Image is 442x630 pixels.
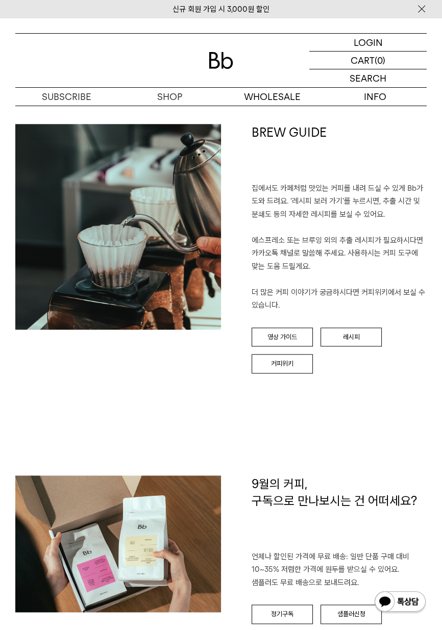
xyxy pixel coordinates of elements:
a: 커피위키 [252,354,313,373]
p: CART [351,52,375,69]
img: a9080350f8f7d047e248a4ae6390d20f_152254.jpg [15,124,221,330]
img: 로고 [209,52,233,69]
p: (0) [375,52,385,69]
a: 샘플러신청 [321,604,382,624]
a: 정기구독 [252,604,313,624]
p: SEARCH [350,69,386,87]
a: 영상 가이드 [252,327,313,347]
p: 집에서도 카페처럼 맛있는 커피를 내려 드실 ﻿수 있게 Bb가 도와 드려요. '레시피 보러 가기'를 누르시면, 추출 시간 및 분쇄도 등의 자세한 레시피를 보실 수 있어요. 에스... [252,182,427,312]
a: 신규 회원 가입 시 3,000원 할인 [173,5,269,14]
p: INFO [324,88,427,106]
a: CART (0) [309,52,427,69]
h1: BREW GUIDE [252,124,427,182]
a: SUBSCRIBE [15,88,118,106]
img: c5c329453f1186b4866a93014d588b8e_112149.jpg [15,475,221,612]
a: 레시피 [321,327,382,347]
p: LOGIN [354,34,383,51]
a: LOGIN [309,34,427,52]
img: 카카오톡 채널 1:1 채팅 버튼 [374,590,427,615]
p: WHOLESALE [221,88,324,106]
h1: 9월의 커피, 구독으로 만나보시는 건 어떠세요? [252,475,427,550]
a: SHOP [118,88,222,106]
p: 언제나 할인된 가격에 무료 배송: 일반 단품 구매 대비 10~35% 저렴한 가격에 원두를 받으실 수 있어요. 샘플러도 무료 배송으로 보내드려요. [252,550,427,590]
